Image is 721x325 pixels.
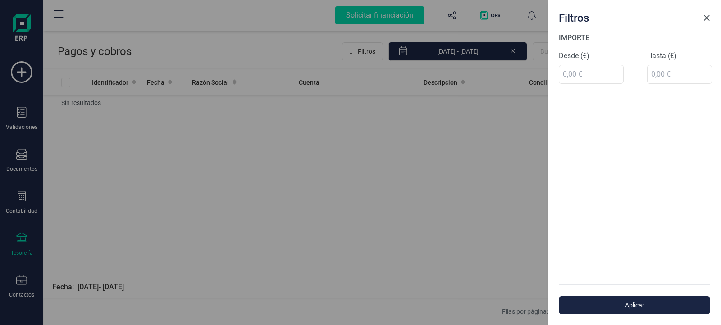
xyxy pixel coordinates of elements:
span: Aplicar [569,301,700,310]
input: 0,00 € [559,65,624,84]
input: 0,00 € [647,65,712,84]
button: Close [699,11,714,25]
div: Filtros [555,7,699,25]
label: Hasta (€) [647,50,712,61]
div: - [624,62,647,84]
label: Desde (€) [559,50,624,61]
button: Aplicar [559,296,710,314]
span: IMPORTE [559,33,589,42]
